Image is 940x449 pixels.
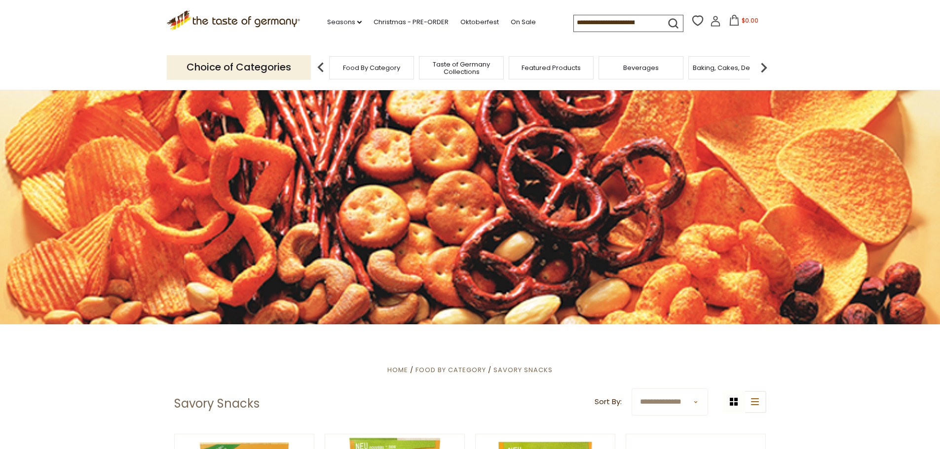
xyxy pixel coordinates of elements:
[327,17,362,28] a: Seasons
[460,17,499,28] a: Oktoberfest
[742,16,758,25] span: $0.00
[415,365,486,375] a: Food By Category
[311,58,331,77] img: previous arrow
[174,396,260,411] h1: Savory Snacks
[723,15,765,30] button: $0.00
[387,365,408,375] a: Home
[343,64,400,71] a: Food By Category
[595,396,622,408] label: Sort By:
[422,61,501,75] a: Taste of Germany Collections
[167,55,311,79] p: Choice of Categories
[511,17,536,28] a: On Sale
[754,58,774,77] img: next arrow
[522,64,581,71] a: Featured Products
[693,64,769,71] a: Baking, Cakes, Desserts
[493,365,553,375] a: Savory Snacks
[374,17,449,28] a: Christmas - PRE-ORDER
[623,64,659,71] a: Beverages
